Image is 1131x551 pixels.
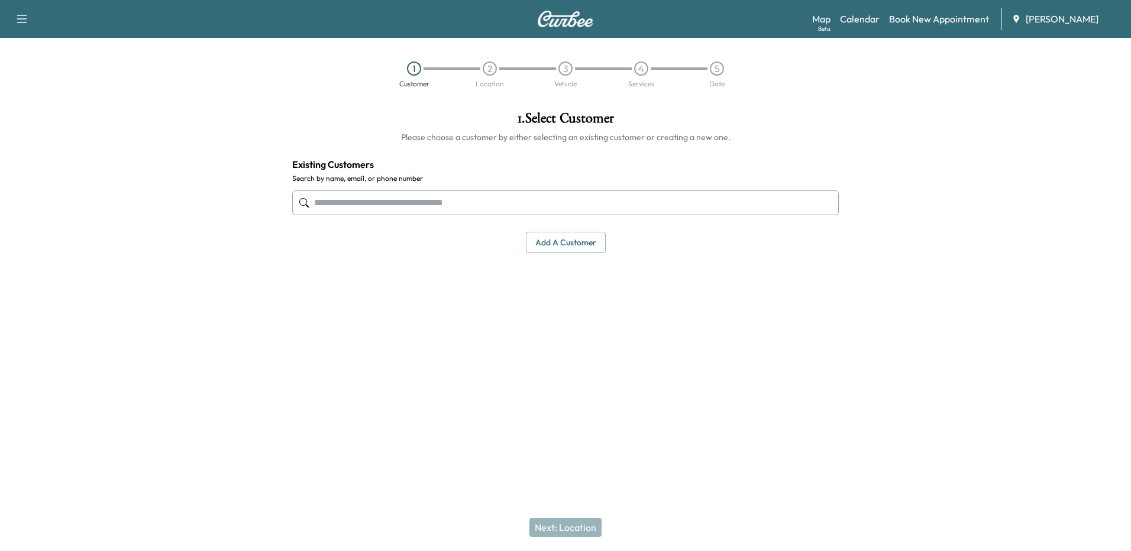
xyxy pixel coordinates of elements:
div: Location [476,80,504,87]
div: Beta [818,24,831,33]
button: Add a customer [526,232,606,254]
img: Curbee Logo [537,11,594,27]
div: 4 [634,61,648,76]
div: Services [628,80,654,87]
div: 5 [710,61,724,76]
h6: Please choose a customer by either selecting an existing customer or creating a new one. [292,131,839,143]
a: Book New Appointment [889,12,989,26]
label: Search by name, email, or phone number [292,174,839,183]
a: Calendar [840,12,880,26]
div: 1 [407,61,421,76]
div: 2 [483,61,497,76]
div: Vehicle [554,80,577,87]
h1: 1 . Select Customer [292,111,839,131]
h4: Existing Customers [292,157,839,171]
span: [PERSON_NAME] [1026,12,1098,26]
div: 3 [558,61,573,76]
a: MapBeta [812,12,831,26]
div: Date [709,80,725,87]
div: Customer [399,80,429,87]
